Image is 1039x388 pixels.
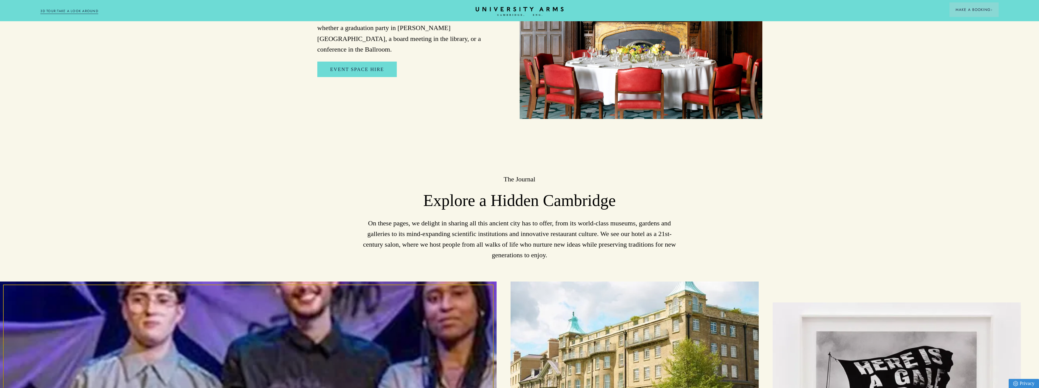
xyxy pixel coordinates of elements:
[950,2,999,17] button: Make a BookingArrow icon
[476,7,564,16] a: Home
[40,8,98,14] a: 3D TOUR:TAKE A LOOK AROUND
[317,191,722,211] h3: Explore a Hidden Cambridge
[990,9,993,11] img: Arrow icon
[317,218,722,261] p: On these pages, we delight in sharing all this ancient city has to offer, from its world-class mu...
[317,175,722,184] h2: The Journal
[317,62,397,77] a: Event Space Hire
[1013,381,1018,386] img: Privacy
[956,7,993,12] span: Make a Booking
[1009,379,1039,388] a: Privacy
